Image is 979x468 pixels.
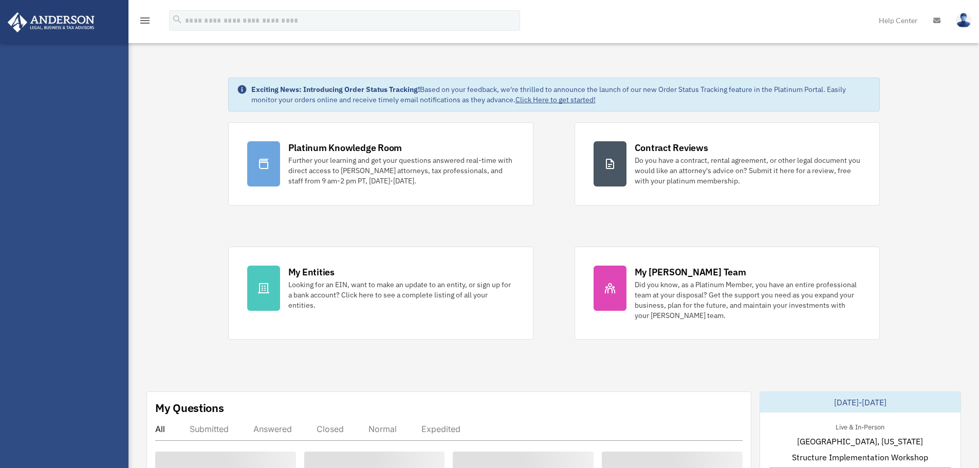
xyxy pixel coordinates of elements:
div: Submitted [190,424,229,434]
div: Answered [253,424,292,434]
div: All [155,424,165,434]
a: menu [139,18,151,27]
div: [DATE]-[DATE] [760,392,960,413]
img: User Pic [956,13,971,28]
a: My [PERSON_NAME] Team Did you know, as a Platinum Member, you have an entire professional team at... [575,247,880,340]
span: Structure Implementation Workshop [792,451,928,463]
div: Normal [368,424,397,434]
div: Contract Reviews [635,141,708,154]
span: [GEOGRAPHIC_DATA], [US_STATE] [797,435,923,447]
div: Further your learning and get your questions answered real-time with direct access to [PERSON_NAM... [288,155,514,186]
strong: Exciting News: Introducing Order Status Tracking! [251,85,420,94]
div: Expedited [421,424,460,434]
a: Contract Reviews Do you have a contract, rental agreement, or other legal document you would like... [575,122,880,205]
div: My [PERSON_NAME] Team [635,266,746,278]
div: Live & In-Person [827,421,893,432]
img: Anderson Advisors Platinum Portal [5,12,98,32]
div: Do you have a contract, rental agreement, or other legal document you would like an attorney's ad... [635,155,861,186]
div: My Entities [288,266,335,278]
a: Click Here to get started! [515,95,596,104]
div: My Questions [155,400,224,416]
a: Platinum Knowledge Room Further your learning and get your questions answered real-time with dire... [228,122,533,205]
div: Platinum Knowledge Room [288,141,402,154]
i: menu [139,14,151,27]
a: My Entities Looking for an EIN, want to make an update to an entity, or sign up for a bank accoun... [228,247,533,340]
div: Closed [317,424,344,434]
div: Based on your feedback, we're thrilled to announce the launch of our new Order Status Tracking fe... [251,84,871,105]
i: search [172,14,183,25]
div: Did you know, as a Platinum Member, you have an entire professional team at your disposal? Get th... [635,279,861,321]
div: Looking for an EIN, want to make an update to an entity, or sign up for a bank account? Click her... [288,279,514,310]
